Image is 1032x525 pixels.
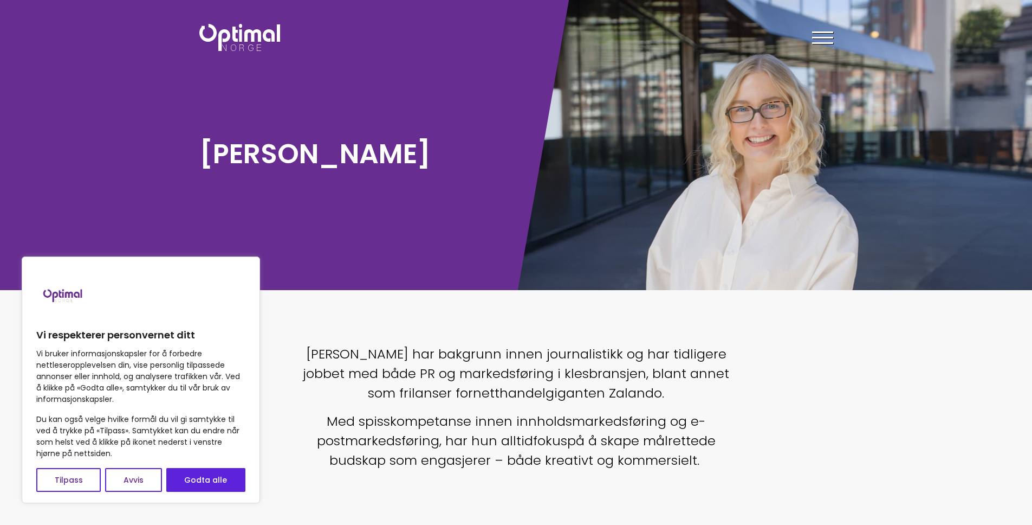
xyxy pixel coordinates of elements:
span: Zalando [609,384,662,402]
p: Vi respekterer personvernet ditt [36,329,245,342]
span: netthandelgiganten [473,384,605,402]
span: Med spisskompetanse innen innholdsmarkedsføring og e-postmarkedsføring, har hun alltid [317,412,706,450]
p: Du kan også velge hvilke formål du vil gi samtykke til ved å trykke på «Tilpass». Samtykket kan d... [36,414,245,459]
span: [PERSON_NAME] har bakgrunn innen journalistikk og har tidligere jobbet med både PR og markedsføri... [303,345,729,402]
span: . [662,384,664,402]
button: Godta alle [166,468,245,492]
img: Brand logo [36,268,90,322]
span: fokus [533,432,567,450]
button: Avvis [105,468,161,492]
button: Tilpass [36,468,101,492]
p: Vi bruker informasjonskapsler for å forbedre nettleseropplevelsen din, vise personlig tilpassede ... [36,348,245,405]
img: Optimal Norge [199,24,280,51]
div: Vi respekterer personvernet ditt [22,257,260,503]
h1: [PERSON_NAME] [199,136,511,171]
